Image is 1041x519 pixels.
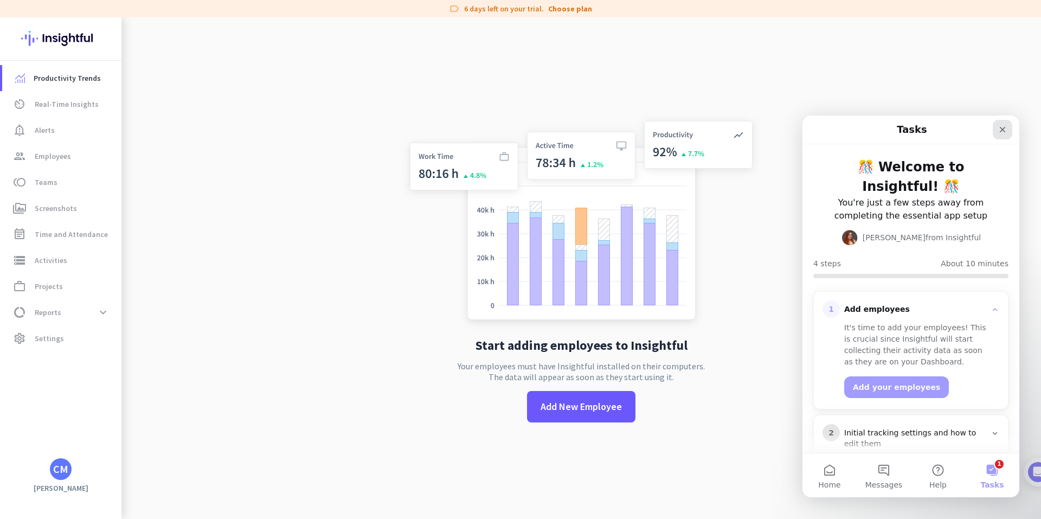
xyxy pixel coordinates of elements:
span: Time and Attendance [35,228,108,241]
a: storageActivities [2,247,121,273]
a: data_usageReportsexpand_more [2,299,121,325]
i: perm_media [13,202,26,215]
img: Insightful logo [21,17,100,60]
i: toll [13,176,26,189]
a: notification_importantAlerts [2,117,121,143]
p: Your employees must have Insightful installed on their computers. The data will appear as soon as... [458,361,705,382]
button: expand_more [93,303,113,322]
span: Screenshots [35,202,77,215]
span: Add New Employee [541,400,622,414]
a: perm_mediaScreenshots [2,195,121,221]
i: data_usage [13,306,26,319]
span: Settings [35,332,64,345]
img: no-search-results [402,114,761,330]
a: av_timerReal-Time Insights [2,91,121,117]
i: label [449,3,460,14]
img: menu-item [15,73,25,83]
a: Choose plan [548,3,592,14]
span: Activities [35,254,67,267]
div: CM [53,464,68,475]
i: work_outline [13,280,26,293]
iframe: Intercom live chat [802,116,1019,497]
span: Employees [35,150,71,163]
a: event_noteTime and Attendance [2,221,121,247]
button: Add New Employee [527,391,635,422]
span: Projects [35,280,63,293]
a: work_outlineProjects [2,273,121,299]
span: Reports [35,306,61,319]
a: settingsSettings [2,325,121,351]
i: settings [13,332,26,345]
i: group [13,150,26,163]
span: Alerts [35,124,55,137]
span: Productivity Trends [34,72,101,85]
a: groupEmployees [2,143,121,169]
i: av_timer [13,98,26,111]
span: Teams [35,176,57,189]
i: event_note [13,228,26,241]
a: tollTeams [2,169,121,195]
i: notification_important [13,124,26,137]
a: menu-itemProductivity Trends [2,65,121,91]
i: storage [13,254,26,267]
span: Real-Time Insights [35,98,99,111]
h2: Start adding employees to Insightful [475,339,687,352]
